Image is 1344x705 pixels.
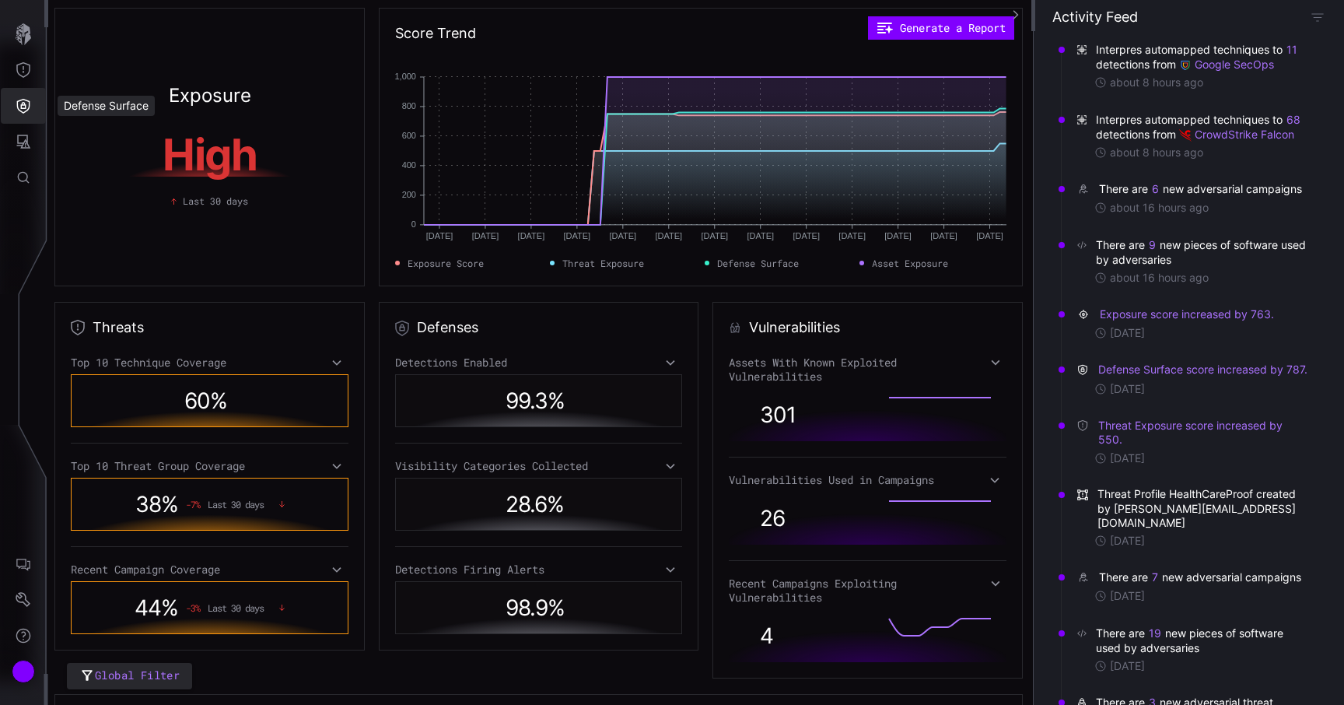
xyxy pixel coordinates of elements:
[1110,326,1145,340] time: [DATE]
[1110,201,1209,215] time: about 16 hours ago
[868,16,1014,40] button: Generate a Report
[71,459,348,473] div: Top 10 Threat Group Coverage
[1151,181,1160,197] button: 6
[95,666,180,686] span: Global Filter
[208,499,264,510] span: Last 30 days
[749,318,840,337] h2: Vulnerabilities
[1097,362,1308,377] button: Defense Surface score increased by 787.
[1110,589,1145,603] time: [DATE]
[793,231,820,240] text: [DATE]
[1179,129,1192,142] img: Demo CrowdStrike Falcon
[58,96,155,116] div: Defense Surface
[401,101,415,110] text: 800
[1179,58,1274,71] a: Google SecOps
[1099,570,1304,585] div: There are new adversarial campaigns
[872,256,948,270] span: Asset Exposure
[506,595,565,621] span: 98.9 %
[1179,59,1192,72] img: Demo Google SecOps
[471,231,499,240] text: [DATE]
[1110,451,1145,465] time: [DATE]
[1110,382,1145,396] time: [DATE]
[71,563,348,577] div: Recent Campaign Coverage
[884,231,912,240] text: [DATE]
[655,231,682,240] text: [DATE]
[1110,534,1145,548] time: [DATE]
[169,86,251,105] h2: Exposure
[1096,237,1310,267] div: There are new pieces of software used by adversaries
[976,231,1003,240] text: [DATE]
[760,623,773,649] span: 4
[395,356,683,370] div: Detections Enabled
[183,194,248,208] span: Last 30 days
[1097,418,1310,447] button: Threat Exposure score increased by 550.
[184,388,227,414] span: 60 %
[208,602,264,613] span: Last 30 days
[1148,237,1157,253] button: 9
[135,595,178,621] span: 44 %
[93,318,144,337] h2: Threats
[80,133,339,177] h1: High
[1096,42,1310,72] span: Interpres automapped techniques to detections from
[1096,112,1310,142] span: Interpres automapped techniques to detections from
[1286,42,1298,58] button: 11
[186,602,200,613] span: -3 %
[1110,146,1203,160] time: about 8 hours ago
[1148,626,1162,641] button: 19
[395,563,683,577] div: Detections Firing Alerts
[1286,112,1301,128] button: 68
[425,231,453,240] text: [DATE]
[930,231,957,240] text: [DATE]
[1097,487,1310,530] span: Threat Profile HealthCareProof created by [PERSON_NAME][EMAIL_ADDRESS][DOMAIN_NAME]
[1110,271,1209,285] time: about 16 hours ago
[506,388,565,414] span: 99.3 %
[395,459,683,473] div: Visibility Categories Collected
[506,491,564,517] span: 28.6 %
[717,256,799,270] span: Defense Surface
[408,256,484,270] span: Exposure Score
[517,231,544,240] text: [DATE]
[563,231,590,240] text: [DATE]
[760,402,796,428] span: 301
[411,219,416,229] text: 0
[729,577,1006,605] div: Recent Campaigns Exploiting Vulnerabilities
[747,231,774,240] text: [DATE]
[1099,307,1275,322] button: Exposure score increased by 763.
[729,356,1006,384] div: Assets With Known Exploited Vulnerabilities
[401,131,415,140] text: 600
[1151,570,1159,585] button: 7
[838,231,866,240] text: [DATE]
[395,24,476,43] h2: Score Trend
[1096,626,1310,655] div: There are new pieces of software used by adversaries
[67,663,192,690] button: Global Filter
[701,231,728,240] text: [DATE]
[1099,181,1305,197] div: There are new adversarial campaigns
[760,505,785,531] span: 26
[562,256,644,270] span: Threat Exposure
[1052,8,1138,26] h4: Activity Feed
[394,72,416,81] text: 1,000
[401,160,415,170] text: 400
[417,318,478,337] h2: Defenses
[609,231,636,240] text: [DATE]
[135,491,178,517] span: 38 %
[401,190,415,199] text: 200
[186,499,200,510] span: -7 %
[71,356,348,370] div: Top 10 Technique Coverage
[1110,659,1145,673] time: [DATE]
[729,473,1006,487] div: Vulnerabilities Used in Campaigns
[1179,128,1294,141] a: CrowdStrike Falcon
[1110,75,1203,89] time: about 8 hours ago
